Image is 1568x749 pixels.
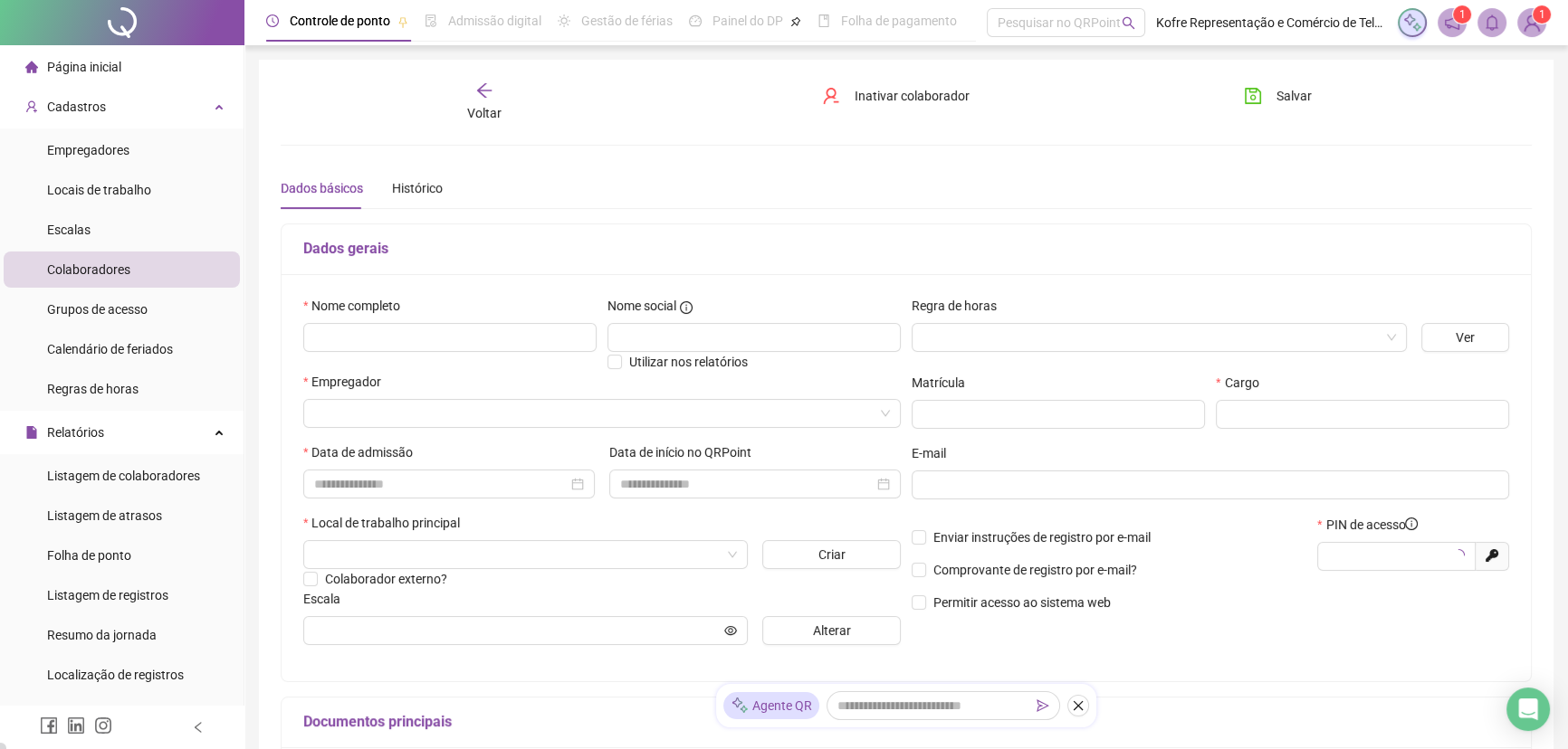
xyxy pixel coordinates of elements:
span: Controle de ponto [290,14,390,28]
span: Relatórios [47,425,104,440]
label: Escala [303,589,352,609]
span: Resumo da jornada [47,628,157,642]
span: Nome social [607,296,676,316]
span: pushpin [397,16,408,27]
div: Agente QR [723,692,819,719]
label: Empregador [303,372,393,392]
span: info-circle [680,301,693,314]
span: Cadastros [47,100,106,114]
span: Utilizar nos relatórios [629,355,748,369]
span: Regras de horas [47,382,139,396]
span: Grupos de acesso [47,302,148,317]
span: Colaboradores [47,262,130,277]
span: Comprovante de registro por e-mail? [933,563,1137,577]
span: book [817,14,830,27]
span: instagram [94,716,112,735]
span: Empregadores [47,143,129,157]
span: close [1072,699,1085,712]
span: Alterar [813,621,851,640]
span: 1 [1539,8,1545,21]
button: Salvar [1230,81,1325,110]
button: Criar [762,540,901,569]
span: Admissão digital [448,14,541,28]
button: Ver [1421,323,1509,352]
span: Painel do DP [712,14,783,28]
span: user-add [25,100,38,113]
span: facebook [40,716,58,735]
span: pushpin [790,16,801,27]
span: Colaborador externo? [325,572,447,586]
span: Listagem de registros [47,588,168,602]
span: Criar [818,545,846,564]
span: Ver [1456,327,1475,347]
div: Histórico [392,178,443,198]
span: sun [558,14,570,27]
label: Local de trabalho principal [303,513,472,533]
h5: Documentos principais [303,711,1509,733]
span: Permitir acesso ao sistema web [933,595,1111,610]
span: save [1244,87,1262,105]
span: PIN de acesso [1325,515,1418,535]
label: Data de início no QRPoint [609,442,763,462]
div: Dados básicos [281,178,363,198]
img: 1927 [1518,9,1545,36]
span: linkedin [67,716,85,735]
label: Nome completo [303,296,412,316]
span: Enviar instruções de registro por e-mail [933,530,1151,545]
sup: Atualize o seu contato no menu Meus Dados [1533,5,1551,24]
label: Data de admissão [303,442,425,462]
span: left [192,721,205,734]
span: search [1122,16,1135,30]
img: sparkle-icon.fc2bf0ac1784a2077858766a79e2daf3.svg [1402,13,1422,33]
span: Folha de ponto [47,548,131,563]
span: home [25,61,38,73]
h5: Dados gerais [303,238,1509,260]
span: clock-circle [266,14,279,27]
span: eye [724,624,737,637]
button: Alterar [762,616,901,645]
div: Open Intercom Messenger [1506,687,1550,731]
span: bell [1484,14,1500,31]
span: file [25,426,38,439]
span: send [1037,699,1049,712]
span: info-circle [1405,517,1418,530]
label: Matrícula [912,373,977,393]
span: Localização de registros [47,668,184,682]
span: Listagem de atrasos [47,508,162,523]
span: user-delete [822,87,840,105]
span: Listagem de colaboradores [47,469,200,483]
span: file-done [425,14,437,27]
label: Cargo [1216,373,1270,393]
span: Voltar [467,106,502,120]
span: Gestão de férias [581,14,673,28]
span: Calendário de feriados [47,342,173,356]
span: arrow-left [475,81,493,100]
span: dashboard [689,14,702,27]
label: E-mail [912,443,958,463]
span: Folha de pagamento [841,14,957,28]
span: Salvar [1276,86,1312,106]
button: Inativar colaborador [808,81,983,110]
span: 1 [1459,8,1466,21]
span: Escalas [47,223,91,237]
span: Kofre Representação e Comércio de Telecomunicações Ltda. [1156,13,1387,33]
span: notification [1444,14,1460,31]
span: Locais de trabalho [47,183,151,197]
span: Inativar colaborador [855,86,970,106]
sup: 1 [1453,5,1471,24]
label: Regra de horas [912,296,1009,316]
span: Página inicial [47,60,121,74]
img: sparkle-icon.fc2bf0ac1784a2077858766a79e2daf3.svg [731,697,749,716]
